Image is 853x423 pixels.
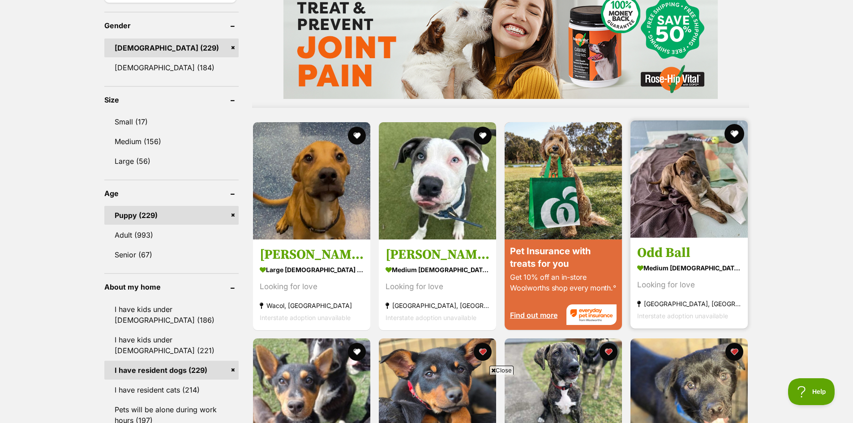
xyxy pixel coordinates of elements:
a: I have resident cats (214) [104,380,239,399]
span: Interstate adoption unavailable [386,313,476,321]
span: Interstate adoption unavailable [637,312,728,319]
strong: Wacol, [GEOGRAPHIC_DATA] [260,299,364,311]
header: About my home [104,283,239,291]
button: favourite [474,343,492,361]
button: favourite [726,343,744,361]
a: Senior (67) [104,245,239,264]
strong: [GEOGRAPHIC_DATA], [GEOGRAPHIC_DATA] [637,297,741,309]
a: Small (17) [104,112,239,131]
strong: medium [DEMOGRAPHIC_DATA] Dog [637,261,741,274]
button: favourite [348,127,366,145]
span: Close [489,366,514,375]
div: Looking for love [386,280,489,292]
a: I have kids under [DEMOGRAPHIC_DATA] (186) [104,300,239,329]
a: [DEMOGRAPHIC_DATA] (184) [104,58,239,77]
div: Looking for love [260,280,364,292]
h3: [PERSON_NAME] [260,246,364,263]
img: Odd Ball - Staffordshire Bull Terrier Dog [630,120,748,238]
header: Size [104,96,239,104]
strong: large [DEMOGRAPHIC_DATA] Dog [260,263,364,276]
img: Bruno - Bullmastiff Dog [253,122,370,239]
button: favourite [725,124,745,144]
iframe: Advertisement [210,378,644,419]
header: Gender [104,21,239,30]
h3: Odd Ball [637,244,741,261]
strong: [GEOGRAPHIC_DATA], [GEOGRAPHIC_DATA] [386,299,489,311]
span: Interstate adoption unavailable [260,313,351,321]
button: favourite [348,343,366,361]
a: I have resident dogs (229) [104,361,239,380]
a: [PERSON_NAME] large [DEMOGRAPHIC_DATA] Dog Looking for love Wacol, [GEOGRAPHIC_DATA] Interstate a... [253,239,370,330]
img: Lennon - Bull Arab x Staffy Dog [379,122,496,239]
a: [DEMOGRAPHIC_DATA] (229) [104,38,239,57]
div: Looking for love [637,278,741,291]
a: Puppy (229) [104,206,239,225]
h3: [PERSON_NAME] [386,246,489,263]
a: Odd Ball medium [DEMOGRAPHIC_DATA] Dog Looking for love [GEOGRAPHIC_DATA], [GEOGRAPHIC_DATA] Inte... [630,237,748,328]
header: Age [104,189,239,197]
strong: medium [DEMOGRAPHIC_DATA] Dog [386,263,489,276]
button: favourite [600,343,617,361]
a: Large (56) [104,152,239,171]
button: favourite [474,127,492,145]
a: I have kids under [DEMOGRAPHIC_DATA] (221) [104,330,239,360]
a: [PERSON_NAME] medium [DEMOGRAPHIC_DATA] Dog Looking for love [GEOGRAPHIC_DATA], [GEOGRAPHIC_DATA]... [379,239,496,330]
a: Adult (993) [104,226,239,244]
iframe: Help Scout Beacon - Open [788,378,835,405]
a: Medium (156) [104,132,239,151]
